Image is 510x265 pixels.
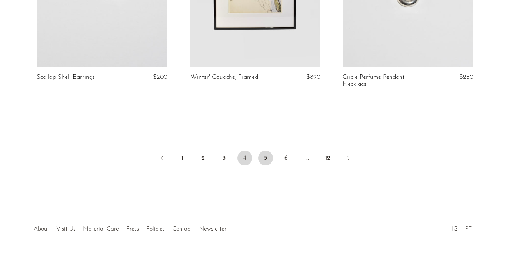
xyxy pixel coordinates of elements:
[146,226,165,232] a: Policies
[56,226,76,232] a: Visit Us
[320,151,335,165] a: 12
[465,226,472,232] a: PT
[175,151,190,165] a: 1
[196,151,211,165] a: 2
[343,74,430,88] a: Circle Perfume Pendant Necklace
[34,226,49,232] a: About
[448,220,476,234] ul: Social Medias
[341,151,356,167] a: Next
[126,226,139,232] a: Press
[452,226,458,232] a: IG
[172,226,192,232] a: Contact
[459,74,473,80] span: $250
[154,151,169,167] a: Previous
[279,151,294,165] a: 6
[83,226,119,232] a: Material Care
[30,220,230,234] ul: Quick links
[190,74,258,81] a: 'Winter' Gouache, Framed
[217,151,231,165] a: 3
[258,151,273,165] a: 5
[306,74,320,80] span: $890
[300,151,314,165] span: …
[153,74,167,80] span: $200
[37,74,95,81] a: Scallop Shell Earrings
[237,151,252,165] span: 4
